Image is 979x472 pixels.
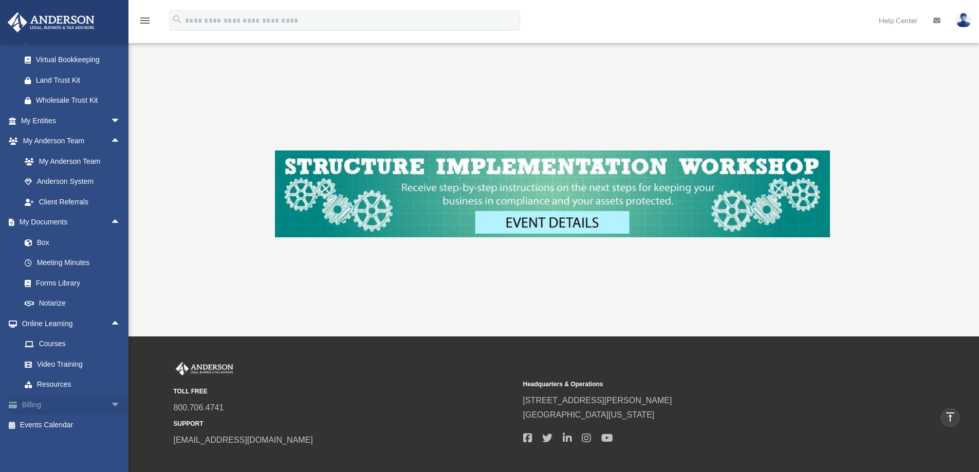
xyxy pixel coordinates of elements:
[110,131,131,152] span: arrow_drop_up
[174,386,516,397] small: TOLL FREE
[14,50,136,70] a: Virtual Bookkeeping
[14,70,136,90] a: Land Trust Kit
[7,415,136,436] a: Events Calendar
[14,354,136,374] a: Video Training
[14,273,136,293] a: Forms Library
[523,379,865,390] small: Headquarters & Operations
[7,131,136,152] a: My Anderson Teamarrow_drop_up
[14,90,136,111] a: Wholesale Trust Kit
[7,313,136,334] a: Online Learningarrow_drop_up
[939,407,961,428] a: vertical_align_top
[523,396,672,405] a: [STREET_ADDRESS][PERSON_NAME]
[139,14,151,27] i: menu
[14,232,136,253] a: Box
[7,394,136,415] a: Billingarrow_drop_down
[174,403,224,412] a: 800.706.4741
[14,253,136,273] a: Meeting Minutes
[14,334,136,354] a: Courses
[110,394,131,416] span: arrow_drop_down
[174,362,235,375] img: Anderson Advisors Platinum Portal
[110,313,131,334] span: arrow_drop_up
[14,293,136,314] a: Notarize
[944,411,956,423] i: vertical_align_top
[14,151,136,172] a: My Anderson Team
[36,53,123,66] div: Virtual Bookkeeping
[36,74,123,87] div: Land Trust Kit
[110,110,131,131] span: arrow_drop_down
[14,192,136,212] a: Client Referrals
[7,110,136,131] a: My Entitiesarrow_drop_down
[14,172,136,192] a: Anderson System
[174,419,516,429] small: SUPPORT
[956,13,971,28] img: User Pic
[139,18,151,27] a: menu
[36,94,123,107] div: Wholesale Trust Kit
[523,410,655,419] a: [GEOGRAPHIC_DATA][US_STATE]
[110,212,131,233] span: arrow_drop_up
[5,12,98,32] img: Anderson Advisors Platinum Portal
[172,14,183,25] i: search
[7,212,136,233] a: My Documentsarrow_drop_up
[14,374,136,395] a: Resources
[174,436,313,444] a: [EMAIL_ADDRESS][DOMAIN_NAME]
